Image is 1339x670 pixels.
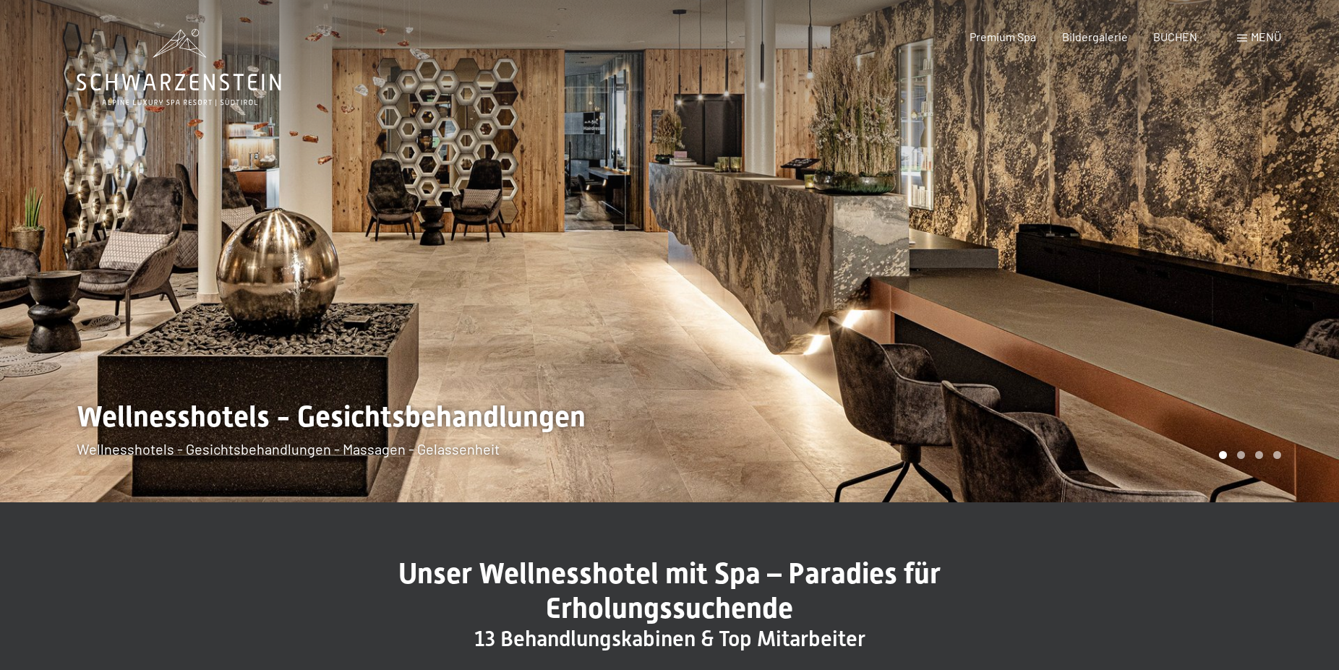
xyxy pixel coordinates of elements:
[1255,451,1263,459] div: Carousel Page 3
[1251,30,1281,43] span: Menü
[1273,451,1281,459] div: Carousel Page 4
[474,626,865,651] span: 13 Behandlungskabinen & Top Mitarbeiter
[1062,30,1128,43] a: Bildergalerie
[398,557,941,625] span: Unser Wellnesshotel mit Spa – Paradies für Erholungssuchende
[1219,451,1227,459] div: Carousel Page 1 (Current Slide)
[970,30,1036,43] a: Premium Spa
[1153,30,1197,43] a: BUCHEN
[1237,451,1245,459] div: Carousel Page 2
[1214,451,1281,459] div: Carousel Pagination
